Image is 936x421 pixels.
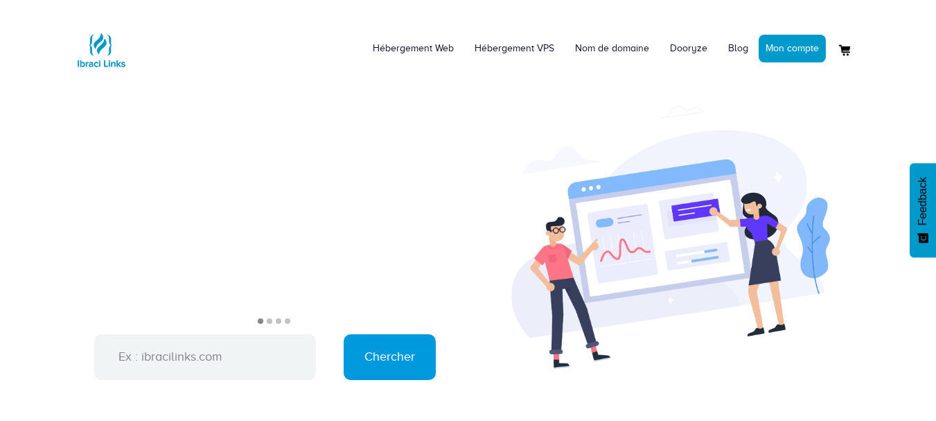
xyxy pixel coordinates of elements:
[94,334,316,380] input: Ex : ibracilinks.com
[660,28,718,69] a: Dooryze
[344,334,436,380] input: Chercher
[910,163,936,257] button: Feedback - Afficher l’enquête
[362,28,464,69] a: Hébergement Web
[73,10,129,78] a: Logo Ibraci Links
[464,28,565,69] a: Hébergement VPS
[565,28,660,69] a: Nom de domaine
[73,22,129,78] img: Logo Ibraci Links
[917,177,929,225] span: Feedback
[718,28,759,69] a: Blog
[759,35,826,62] a: Mon compte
